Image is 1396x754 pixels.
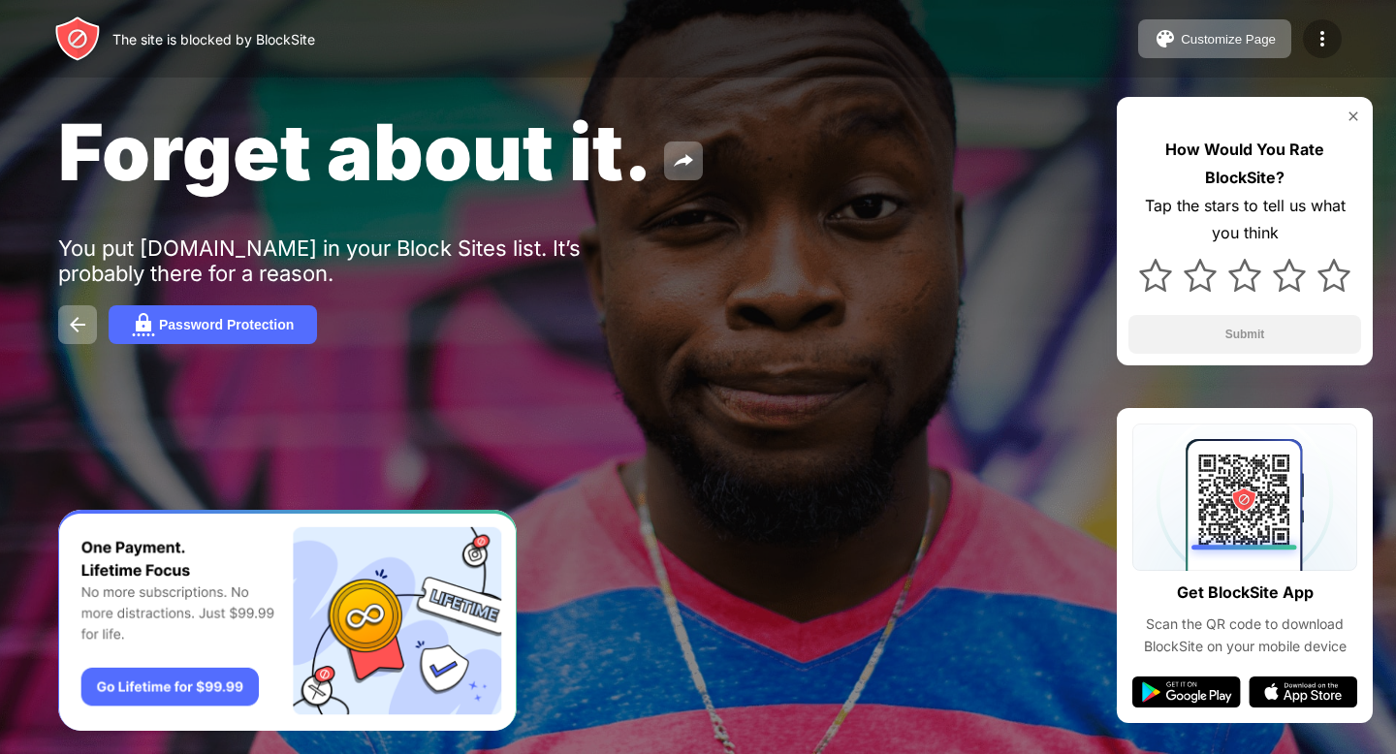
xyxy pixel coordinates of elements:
[58,510,517,732] iframe: Banner
[1181,32,1276,47] div: Customize Page
[1132,676,1241,707] img: google-play.svg
[1128,315,1361,354] button: Submit
[1184,259,1217,292] img: star.svg
[1346,109,1361,124] img: rate-us-close.svg
[672,149,695,173] img: share.svg
[1273,259,1306,292] img: star.svg
[58,105,652,199] span: Forget about it.
[1177,579,1314,607] div: Get BlockSite App
[1228,259,1261,292] img: star.svg
[109,305,317,344] button: Password Protection
[1128,192,1361,248] div: Tap the stars to tell us what you think
[1132,424,1357,571] img: qrcode.svg
[1138,19,1291,58] button: Customize Page
[112,31,315,47] div: The site is blocked by BlockSite
[66,313,89,336] img: back.svg
[1249,676,1357,707] img: app-store.svg
[54,16,101,62] img: header-logo.svg
[1139,259,1172,292] img: star.svg
[1311,27,1334,50] img: menu-icon.svg
[1154,27,1177,50] img: pallet.svg
[159,317,294,332] div: Password Protection
[132,313,155,336] img: password.svg
[1317,259,1350,292] img: star.svg
[1128,136,1361,192] div: How Would You Rate BlockSite?
[58,236,657,286] div: You put [DOMAIN_NAME] in your Block Sites list. It’s probably there for a reason.
[1132,613,1357,657] div: Scan the QR code to download BlockSite on your mobile device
